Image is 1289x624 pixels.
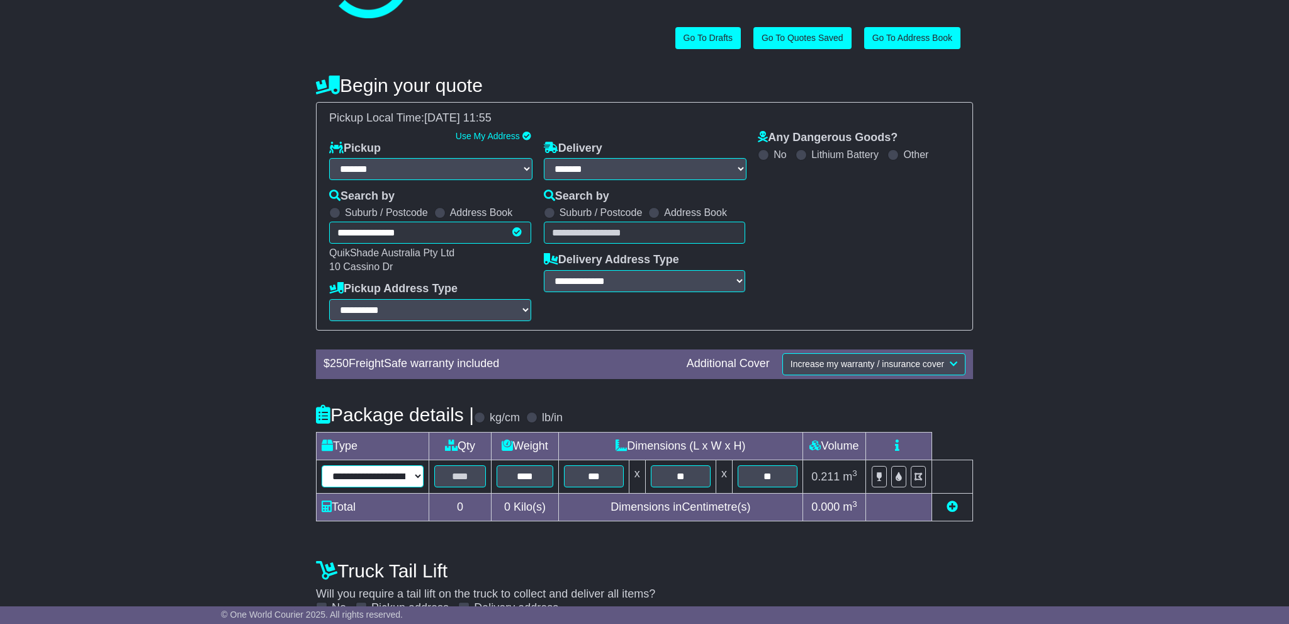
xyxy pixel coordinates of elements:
[664,207,727,218] label: Address Book
[560,207,643,218] label: Suburb / Postcode
[782,353,965,375] button: Increase my warranty / insurance cover
[680,357,776,371] div: Additional Cover
[221,610,403,620] span: © One World Courier 2025. All rights reserved.
[774,149,786,161] label: No
[811,470,840,483] span: 0.211
[424,111,492,124] span: [DATE] 11:55
[675,27,741,49] a: Go To Drafts
[629,460,645,494] td: x
[323,111,966,125] div: Pickup Local Time:
[329,142,381,156] label: Pickup
[329,247,454,258] span: QuikShade Australia Pty Ltd
[332,601,346,615] label: No
[316,75,973,96] h4: Begin your quote
[716,460,732,494] td: x
[802,432,865,460] td: Volume
[753,27,852,49] a: Go To Quotes Saved
[492,432,559,460] td: Weight
[558,494,802,521] td: Dimensions in Centimetre(s)
[852,468,857,478] sup: 3
[317,494,429,521] td: Total
[758,131,898,145] label: Any Dangerous Goods?
[330,357,349,370] span: 250
[371,601,449,615] label: Pickup address
[317,432,429,460] td: Type
[852,499,857,509] sup: 3
[791,359,944,369] span: Increase my warranty / insurance cover
[544,142,602,156] label: Delivery
[947,501,958,513] a: Add new item
[843,501,857,513] span: m
[316,404,474,425] h4: Package details |
[811,149,879,161] label: Lithium Battery
[345,207,428,218] label: Suburb / Postcode
[450,207,513,218] label: Address Book
[492,494,559,521] td: Kilo(s)
[310,553,979,615] div: Will you require a tail lift on the truck to collect and deliver all items?
[490,411,520,425] label: kg/cm
[317,357,680,371] div: $ FreightSafe warranty included
[542,411,563,425] label: lb/in
[811,501,840,513] span: 0.000
[504,501,510,513] span: 0
[544,190,609,203] label: Search by
[429,432,491,460] td: Qty
[329,261,393,272] span: 10 Cassino Dr
[843,470,857,483] span: m
[903,149,928,161] label: Other
[456,131,520,141] a: Use My Address
[474,601,558,615] label: Delivery address
[544,253,679,267] label: Delivery Address Type
[558,432,802,460] td: Dimensions (L x W x H)
[329,190,395,203] label: Search by
[429,494,491,521] td: 0
[329,282,458,296] label: Pickup Address Type
[864,27,960,49] a: Go To Address Book
[316,560,973,581] h4: Truck Tail Lift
